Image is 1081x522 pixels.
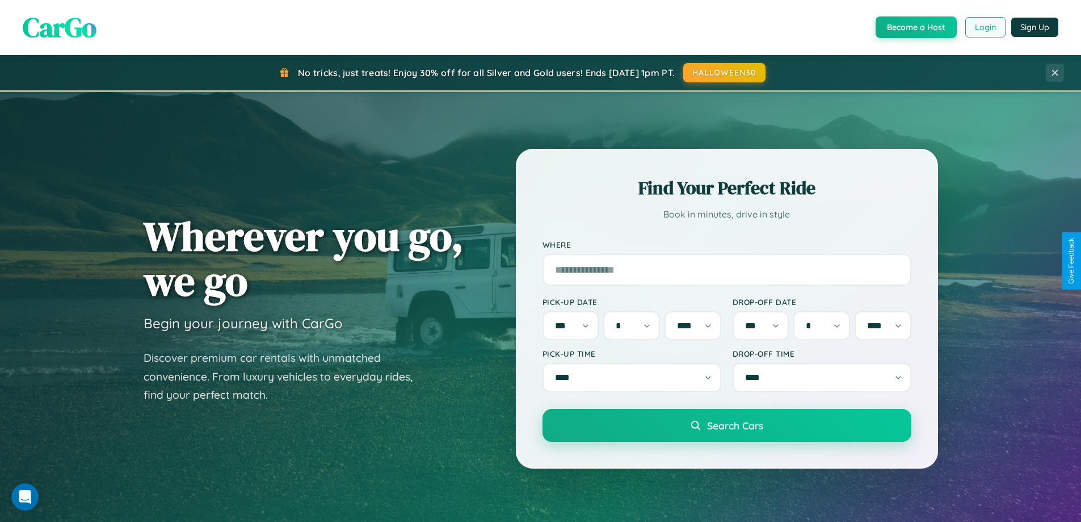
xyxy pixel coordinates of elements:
[298,67,675,78] span: No tricks, just treats! Enjoy 30% off for all Silver and Gold users! Ends [DATE] 1pm PT.
[1067,238,1075,284] div: Give Feedback
[542,176,911,201] h2: Find Your Perfect Ride
[542,349,721,358] label: Pick-up Time
[683,63,765,82] button: HALLOWEEN30
[144,349,427,404] p: Discover premium car rentals with unmatched convenience. From luxury vehicles to everyday rides, ...
[1011,18,1058,37] button: Sign Up
[542,240,911,249] label: Where
[144,315,343,332] h3: Begin your journey with CarGo
[707,419,763,432] span: Search Cars
[542,297,721,307] label: Pick-up Date
[542,409,911,442] button: Search Cars
[542,206,911,223] p: Book in minutes, drive in style
[876,16,957,38] button: Become a Host
[965,17,1006,37] button: Login
[11,483,39,511] iframe: Intercom live chat
[733,349,911,358] label: Drop-off Time
[144,214,464,303] h1: Wherever you go, we go
[733,297,911,307] label: Drop-off Date
[23,9,96,46] span: CarGo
